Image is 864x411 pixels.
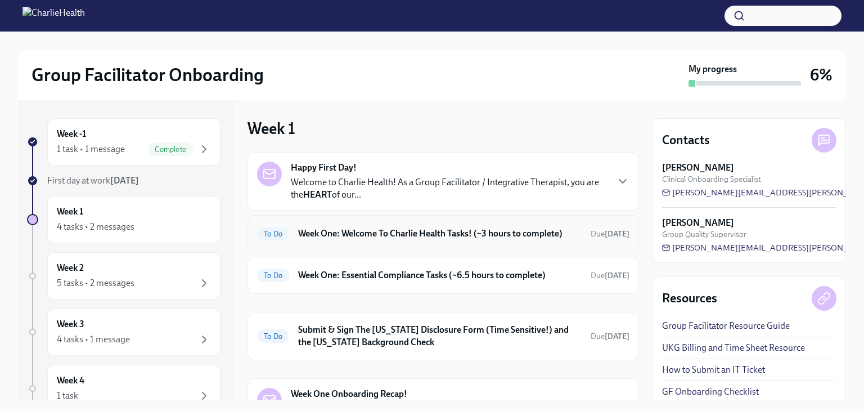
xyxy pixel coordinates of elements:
h6: Week -1 [57,128,86,140]
a: To DoWeek One: Welcome To Charlie Health Tasks! (~3 hours to complete)Due[DATE] [257,225,629,243]
span: To Do [257,332,289,341]
span: Due [591,332,629,341]
span: To Do [257,230,289,238]
strong: My progress [688,63,737,75]
a: GF Onboarding Checklist [662,386,759,398]
h6: Submit & Sign The [US_STATE] Disclosure Form (Time Sensitive!) and the [US_STATE] Background Check [298,324,582,349]
a: To DoSubmit & Sign The [US_STATE] Disclosure Form (Time Sensitive!) and the [US_STATE] Background... [257,321,629,351]
h2: Group Facilitator Onboarding [31,64,264,86]
span: To Do [257,271,289,280]
div: 4 tasks • 2 messages [57,221,134,233]
span: Clinical Onboarding Specialist [662,174,761,185]
strong: [DATE] [605,332,629,341]
strong: [PERSON_NAME] [662,217,734,229]
a: Week -11 task • 1 messageComplete [27,118,220,166]
span: October 6th, 2025 10:00 [591,229,629,239]
strong: [DATE] [605,271,629,280]
div: 1 task [57,390,78,402]
h6: Week 2 [57,262,84,274]
span: Complete [148,145,193,154]
h6: Week One: Essential Compliance Tasks (~6.5 hours to complete) [298,269,582,282]
a: To DoWeek One: Essential Compliance Tasks (~6.5 hours to complete)Due[DATE] [257,266,629,284]
strong: [DATE] [605,229,629,239]
a: UKG Billing and Time Sheet Resource [662,342,805,354]
h4: Resources [662,290,717,307]
span: Group Quality Supervisor [662,229,746,240]
span: First day at work [47,175,139,186]
span: Due [591,229,629,239]
strong: Week One Onboarding Recap! [291,388,407,400]
h3: 6% [810,65,832,85]
img: CharlieHealth [22,7,85,25]
h6: Week 1 [57,205,83,218]
strong: HEART [303,189,332,200]
strong: [PERSON_NAME] [662,162,734,174]
strong: Happy First Day! [291,162,357,174]
a: Week 25 tasks • 2 messages [27,252,220,300]
h6: Week 4 [57,374,84,387]
a: First day at work[DATE] [27,175,220,187]
div: 1 task • 1 message [57,143,125,155]
h6: Week One: Welcome To Charlie Health Tasks! (~3 hours to complete) [298,227,582,240]
a: How to Submit an IT Ticket [662,364,765,376]
span: October 6th, 2025 10:00 [591,270,629,281]
h6: Week 3 [57,318,84,330]
a: Week 34 tasks • 1 message [27,309,220,356]
a: Group Facilitator Resource Guide [662,320,790,332]
h4: Contacts [662,132,710,149]
span: Due [591,271,629,280]
span: October 8th, 2025 10:00 [591,331,629,342]
a: Week 14 tasks • 2 messages [27,196,220,243]
p: Welcome to Charlie Health! As a Group Facilitator / Integrative Therapist, you are the of our... [291,176,607,201]
div: 4 tasks • 1 message [57,333,130,346]
strong: [DATE] [110,175,139,186]
div: 5 tasks • 2 messages [57,277,134,289]
h3: Week 1 [247,118,295,139]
